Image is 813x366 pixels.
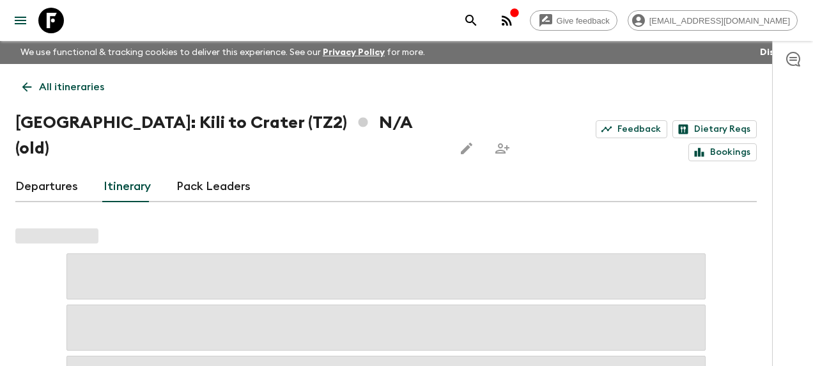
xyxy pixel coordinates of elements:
[642,16,797,26] span: [EMAIL_ADDRESS][DOMAIN_NAME]
[490,136,515,161] span: Share this itinerary
[323,48,385,57] a: Privacy Policy
[176,171,251,202] a: Pack Leaders
[454,136,479,161] button: Edit this itinerary
[628,10,798,31] div: [EMAIL_ADDRESS][DOMAIN_NAME]
[8,8,33,33] button: menu
[672,120,757,138] a: Dietary Reqs
[15,110,444,161] h1: [GEOGRAPHIC_DATA]: Kili to Crater (TZ2) N/A (old)
[550,16,617,26] span: Give feedback
[688,143,757,161] a: Bookings
[15,41,430,64] p: We use functional & tracking cookies to deliver this experience. See our for more.
[757,44,798,61] button: Dismiss
[15,74,111,100] a: All itineraries
[530,10,617,31] a: Give feedback
[458,8,484,33] button: search adventures
[15,171,78,202] a: Departures
[104,171,151,202] a: Itinerary
[596,120,667,138] a: Feedback
[39,79,104,95] p: All itineraries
